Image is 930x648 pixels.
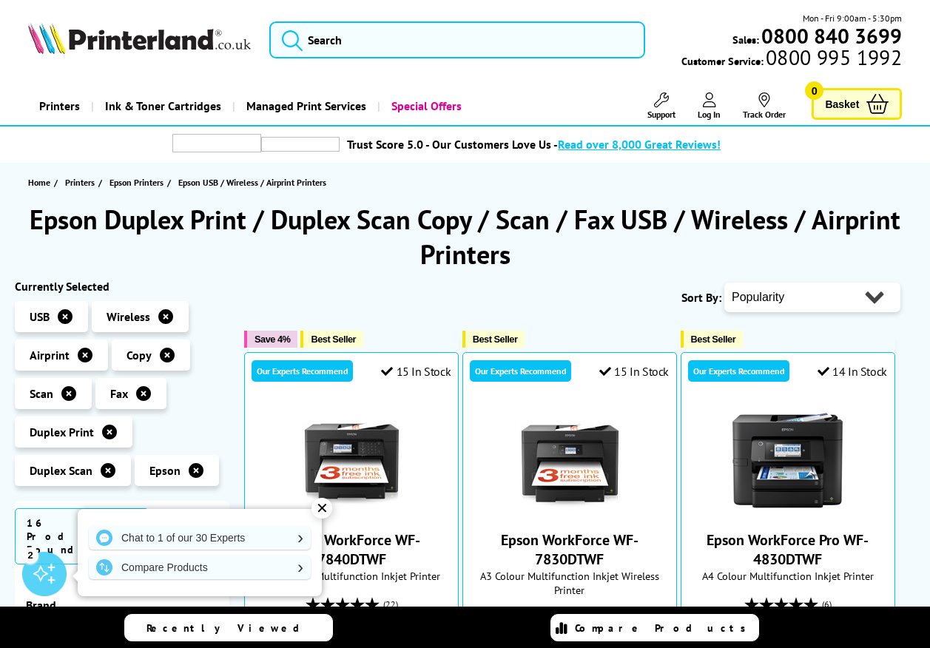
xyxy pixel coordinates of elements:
[599,364,669,379] div: 15 In Stock
[698,109,721,120] span: Log In
[26,598,218,612] span: Brand
[107,309,150,324] span: Wireless
[647,92,675,120] a: Support
[110,386,128,401] span: Fax
[232,87,377,125] a: Managed Print Services
[30,463,92,478] span: Duplex Scan
[805,81,823,100] span: 0
[109,175,164,190] span: Epson Printers
[689,569,887,583] span: A4 Colour Multifunction Inkjet Printer
[261,137,340,152] img: trustpilot rating
[764,50,902,64] span: 0800 995 1992
[105,87,221,125] span: Ink & Toner Cartridges
[688,360,789,382] div: Our Experts Recommend
[91,87,232,125] a: Ink & Toner Cartridges
[15,508,149,564] span: 16 Products Found
[30,348,70,362] span: Airprint
[470,360,571,382] div: Our Experts Recommend
[244,331,297,348] button: Save 4%
[22,547,38,563] div: 2
[28,87,91,125] a: Printers
[178,177,326,188] span: Epson USB / Wireless / Airprint Printers
[28,22,251,57] a: Printerland Logo
[825,94,859,114] span: Basket
[550,614,759,641] a: Compare Products
[109,175,167,190] a: Epson Printers
[514,405,625,516] img: Epson WorkForce WF-7830DTWF
[252,360,353,382] div: Our Experts Recommend
[558,137,721,152] span: Read over 8,000 Great Reviews!
[462,331,525,348] button: Best Seller
[127,348,152,362] span: Copy
[347,137,721,152] a: Trust Score 5.0 - Our Customers Love Us -Read over 8,000 Great Reviews!
[381,364,451,379] div: 15 In Stock
[89,526,311,550] a: Chat to 1 of our 30 Experts
[377,87,473,125] a: Special Offers
[514,504,625,519] a: Epson WorkForce WF-7830DTWF
[473,334,518,345] span: Best Seller
[172,134,261,152] img: trustpilot rating
[601,604,616,632] span: (15)
[146,621,314,635] span: Recently Viewed
[812,88,902,120] a: Basket 0
[681,331,744,348] button: Best Seller
[681,50,902,68] span: Customer Service:
[803,11,902,25] span: Mon - Fri 9:00am - 5:30pm
[501,530,638,569] a: Epson WorkForce WF-7830DTWF
[647,109,675,120] span: Support
[732,504,843,519] a: Epson WorkForce Pro WF-4830DTWF
[252,569,451,583] span: A3+ Colour Multifunction Inkjet Printer
[732,33,759,47] span: Sales:
[575,621,754,635] span: Compare Products
[761,22,902,50] b: 0800 840 3699
[383,590,398,618] span: (22)
[707,530,869,569] a: Epson WorkForce Pro WF-4830DTWF
[732,405,843,516] img: Epson WorkForce Pro WF-4830DTWF
[15,202,915,271] h1: Epson Duplex Print / Duplex Scan Copy / Scan / Fax USB / Wireless / Airprint Printers
[822,590,832,618] span: (6)
[28,22,251,54] img: Printerland Logo
[149,463,181,478] span: Epson
[471,569,669,597] span: A3 Colour Multifunction Inkjet Wireless Printer
[65,175,95,190] span: Printers
[255,334,290,345] span: Save 4%
[691,334,736,345] span: Best Seller
[743,92,786,120] a: Track Order
[311,498,332,519] div: ✕
[30,425,94,439] span: Duplex Print
[818,364,887,379] div: 14 In Stock
[311,334,356,345] span: Best Seller
[65,175,98,190] a: Printers
[759,29,902,43] a: 0800 840 3699
[30,386,53,401] span: Scan
[681,290,721,305] span: Sort By:
[296,405,407,516] img: Epson WorkForce WF-7840DTWF
[124,614,333,641] a: Recently Viewed
[30,309,50,324] span: USB
[296,504,407,519] a: Epson WorkForce WF-7840DTWF
[28,175,54,190] a: Home
[698,92,721,120] a: Log In
[300,331,363,348] button: Best Seller
[15,279,229,294] div: Currently Selected
[283,530,420,569] a: Epson WorkForce WF-7840DTWF
[269,21,645,58] input: Search
[89,556,311,579] a: Compare Products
